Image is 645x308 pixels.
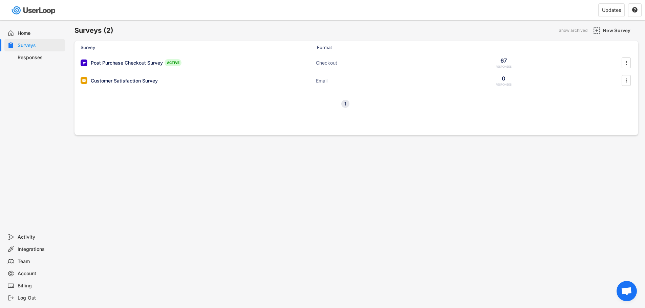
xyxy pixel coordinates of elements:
text:  [626,77,627,84]
div: Home [18,30,62,37]
div: Post Purchase Checkout Survey [91,60,163,66]
h6: Surveys (2) [74,26,113,35]
button:  [632,7,638,13]
div: RESPONSES [496,83,512,87]
div: Show archived [559,28,587,32]
div: Billing [18,283,62,289]
text:  [626,59,627,66]
div: New Survey [603,27,637,33]
div: RESPONSES [496,65,512,69]
div: ACTIVE [165,59,181,66]
img: userloop-logo-01.svg [10,3,58,17]
div: Customer Satisfaction Survey [91,77,158,84]
div: 1 [341,101,349,106]
div: Team [18,258,62,265]
div: Survey [81,44,216,50]
div: Updates [602,8,621,13]
div: 67 [500,57,507,64]
button:  [623,75,629,86]
div: Activity [18,234,62,240]
div: Log Out [18,295,62,301]
img: AddMajor.svg [593,27,600,34]
div: Email [316,77,384,84]
div: Surveys [18,42,62,49]
div: Responses [18,54,62,61]
div: Checkout [316,60,384,66]
div: Open chat [617,281,637,301]
div: 0 [502,75,506,82]
text:  [632,7,638,13]
button:  [623,58,629,68]
div: Integrations [18,246,62,253]
div: Format [317,44,385,50]
div: Account [18,270,62,277]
